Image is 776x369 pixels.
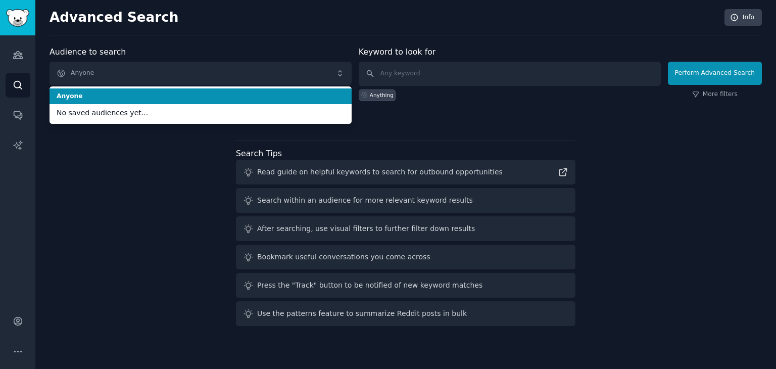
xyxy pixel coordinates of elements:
div: Read guide on helpful keywords to search for outbound opportunities [257,167,503,177]
img: GummySearch logo [6,9,29,27]
label: Search Tips [236,149,282,158]
ul: Anyone [50,86,352,124]
a: More filters [692,90,738,99]
div: After searching, use visual filters to further filter down results [257,223,475,234]
div: Search within an audience for more relevant keyword results [257,195,473,206]
h2: Advanced Search [50,10,719,26]
div: Use the patterns feature to summarize Reddit posts in bulk [257,308,467,319]
span: Anyone [57,92,345,101]
input: Any keyword [359,62,661,86]
button: Perform Advanced Search [668,62,762,85]
div: Anything [370,91,394,99]
div: Bookmark useful conversations you come across [257,252,430,262]
label: Keyword to look for [359,47,436,57]
span: No saved audiences yet... [57,108,345,118]
a: Info [724,9,762,26]
label: Audience to search [50,47,126,57]
div: Press the "Track" button to be notified of new keyword matches [257,280,482,291]
button: Anyone [50,62,352,85]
